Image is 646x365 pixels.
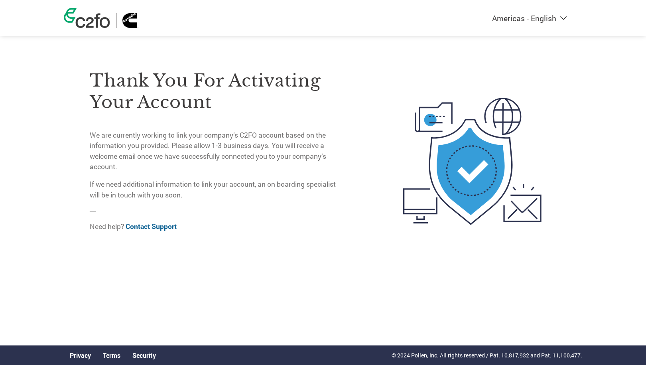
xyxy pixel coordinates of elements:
[126,222,177,231] a: Contact Support
[90,221,342,232] p: Need help?
[70,351,91,359] a: Privacy
[90,130,342,172] p: We are currently working to link your company’s C2FO account based on the information you provide...
[90,179,342,200] p: If we need additional information to link your account, an on boarding specialist will be in touc...
[90,70,342,113] h3: Thank you for activating your account
[122,13,138,28] img: Cummins
[64,8,110,28] img: c2fo logo
[132,351,156,359] a: Security
[90,53,342,239] div: —
[103,351,120,359] a: Terms
[388,53,556,270] img: activated
[392,351,582,359] p: © 2024 Pollen, Inc. All rights reserved / Pat. 10,817,932 and Pat. 11,100,477.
